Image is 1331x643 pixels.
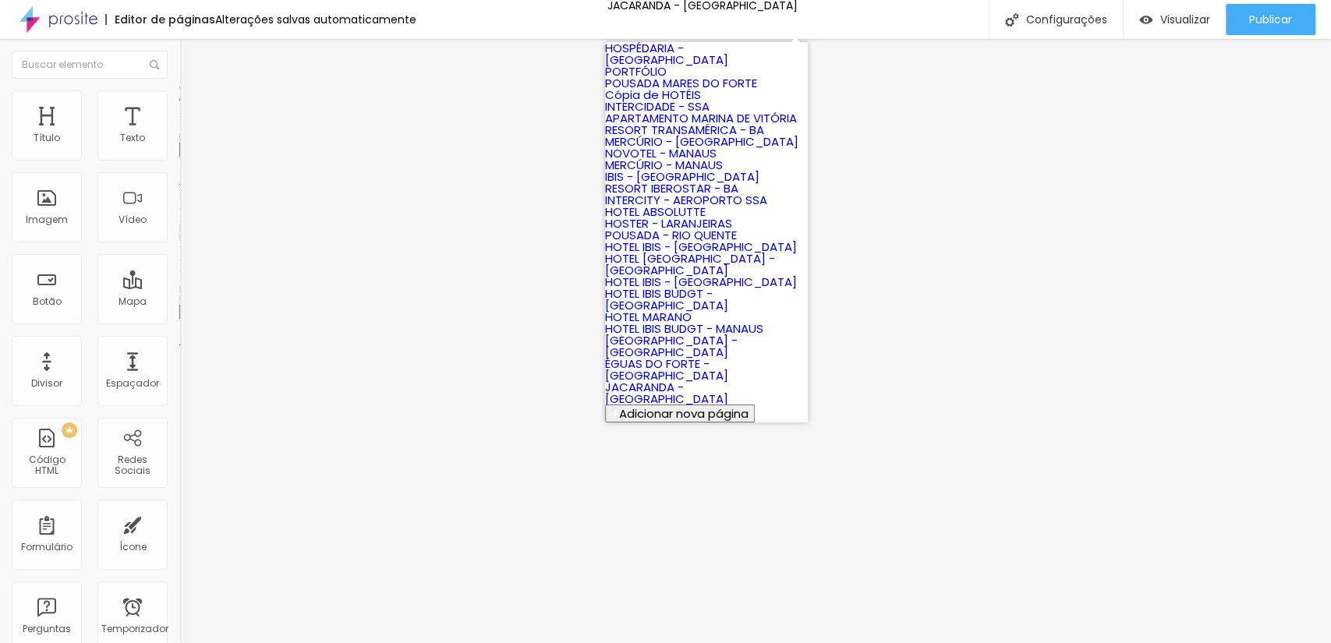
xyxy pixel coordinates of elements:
font: Temporizador [101,622,168,635]
a: JACARANDA - [GEOGRAPHIC_DATA] [605,379,728,407]
a: HOTEL ABSOLUTTE [605,203,706,220]
a: HOTEL IBIS BUDGT - [GEOGRAPHIC_DATA] [605,285,728,313]
a: HOTEL [GEOGRAPHIC_DATA] - [GEOGRAPHIC_DATA] [605,250,775,278]
font: Adicionar nova página [619,405,749,422]
font: Botão [33,295,62,308]
a: POUSADA - RIO QUENTE [605,227,737,243]
font: Visualizar [1160,12,1210,27]
a: HOTEL MARANO [605,309,692,325]
a: HOSTER - LARANJEIRAS [605,215,732,231]
font: Formulário [21,540,73,553]
a: RESORT TRANSAMÉRICA - BA [605,122,764,138]
img: view-1.svg [1139,13,1152,26]
font: Mapa [119,295,147,308]
font: Imagem [26,213,68,226]
a: ÉGUAS DO FORTE - [GEOGRAPHIC_DATA] [605,355,728,383]
a: NOVOTEL - MANAUS [605,145,717,161]
img: Ícone [150,60,159,69]
a: RESORT IBEROSTAR - BA [605,180,738,196]
a: MERCÚRIO - MANAUS [605,157,723,173]
font: Código HTML [29,453,65,477]
font: Publicar [1249,12,1292,27]
a: HOTEL IBIS - [GEOGRAPHIC_DATA] [605,238,797,255]
font: Ícone [119,540,147,553]
font: Vídeo [119,213,147,226]
font: Espaçador [106,376,159,390]
a: MERCÚRIO - [GEOGRAPHIC_DATA] [605,133,798,150]
a: HOTEL IBIS BUDGT - MANAUS [605,320,763,337]
button: Adicionar nova página [605,405,755,422]
font: Título [34,131,60,144]
a: Cópia de HOTÉIS [605,87,701,103]
font: Redes Sociais [115,453,150,477]
a: INTERCITY - AEROPORTO SSA [605,192,767,208]
input: Buscar elemento [12,51,168,79]
font: Editor de páginas [115,12,215,27]
font: Configurações [1026,12,1107,27]
font: Texto [120,131,145,144]
font: Divisor [31,376,62,390]
a: PORTFÓLIO [605,63,667,79]
button: Visualizar [1124,4,1226,35]
a: HOSPÉDARIA - [GEOGRAPHIC_DATA] [605,40,728,68]
iframe: Editor [179,39,1331,643]
a: POUSADA MARES DO FORTE [605,75,757,91]
a: [GEOGRAPHIC_DATA] - [GEOGRAPHIC_DATA] [605,332,738,360]
img: Ícone [1005,13,1018,26]
font: Perguntas [23,622,71,635]
a: APARTAMENTO MARINA DE VITÓRIA [605,110,797,126]
a: HOTEL IBIS - [GEOGRAPHIC_DATA] [605,274,797,290]
a: INTERCIDADE - SSA [605,98,710,115]
font: Alterações salvas automaticamente [215,12,416,27]
a: IBIS - [GEOGRAPHIC_DATA] [605,168,759,185]
button: Publicar [1226,4,1315,35]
